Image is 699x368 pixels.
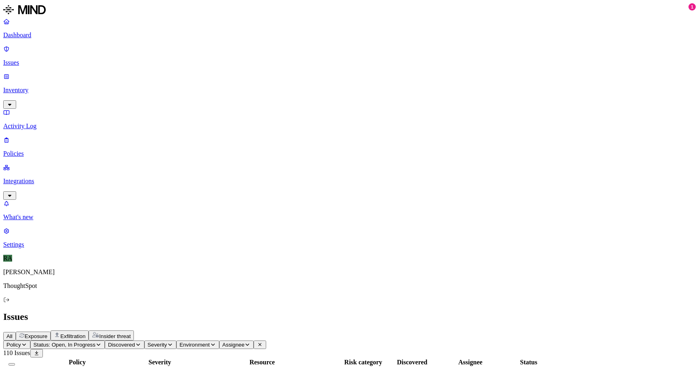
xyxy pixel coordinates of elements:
div: Policy [21,359,134,366]
p: Settings [3,241,696,248]
div: Resource [186,359,339,366]
span: RA [3,255,12,262]
button: Select all [8,363,15,366]
p: Issues [3,59,696,66]
div: Status [504,359,553,366]
a: Integrations [3,164,696,199]
span: Exposure [25,333,47,339]
span: 110 Issues [3,349,30,356]
img: MIND [3,3,46,16]
p: Activity Log [3,123,696,130]
span: Status: Open, In Progress [34,342,95,348]
span: Insider threat [99,333,131,339]
a: Issues [3,45,696,66]
span: Environment [180,342,210,348]
p: Integrations [3,178,696,185]
span: Discovered [108,342,135,348]
span: Exfiltration [60,333,85,339]
p: Dashboard [3,32,696,39]
div: Discovered [388,359,436,366]
h2: Issues [3,311,696,322]
p: Inventory [3,87,696,94]
div: Risk category [340,359,386,366]
a: Inventory [3,73,696,108]
span: Policy [6,342,21,348]
div: Assignee [438,359,503,366]
div: 1 [688,3,696,11]
a: Dashboard [3,18,696,39]
a: Settings [3,227,696,248]
a: What's new [3,200,696,221]
span: Severity [148,342,167,348]
a: Policies [3,136,696,157]
p: Policies [3,150,696,157]
p: What's new [3,214,696,221]
span: Assignee [222,342,245,348]
span: All [6,333,13,339]
a: MIND [3,3,696,18]
a: Activity Log [3,109,696,130]
p: ThoughtSpot [3,282,696,290]
div: Severity [136,359,184,366]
